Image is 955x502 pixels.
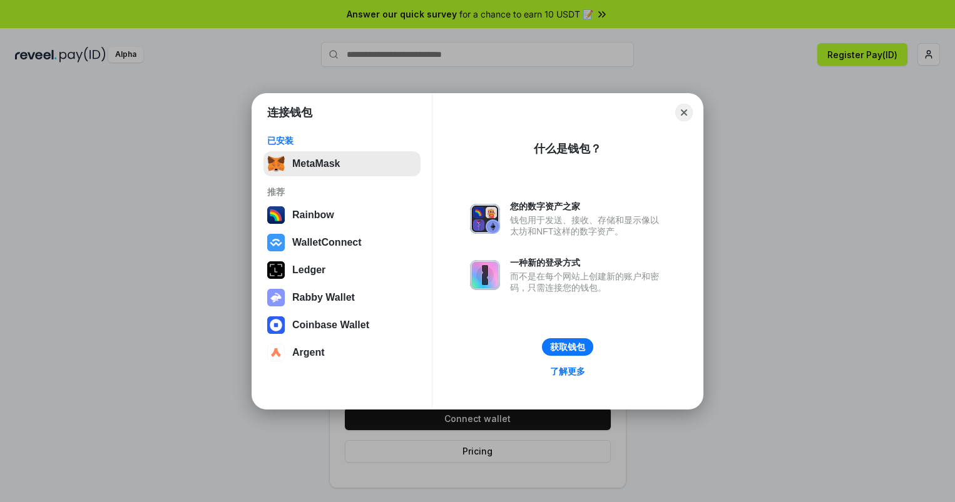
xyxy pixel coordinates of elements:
div: 钱包用于发送、接收、存储和显示像以太坊和NFT这样的数字资产。 [510,214,665,237]
div: 推荐 [267,186,417,198]
div: MetaMask [292,158,340,169]
img: svg+xml,%3Csvg%20xmlns%3D%22http%3A%2F%2Fwww.w3.org%2F2000%2Fsvg%22%20fill%3D%22none%22%20viewBox... [470,204,500,234]
img: svg+xml,%3Csvg%20xmlns%3D%22http%3A%2F%2Fwww.w3.org%2F2000%2Fsvg%22%20width%3D%2228%22%20height%3... [267,261,285,279]
div: Rainbow [292,209,334,221]
img: svg+xml,%3Csvg%20width%3D%22120%22%20height%3D%22120%22%20viewBox%3D%220%200%20120%20120%22%20fil... [267,206,285,224]
button: Close [675,104,693,121]
div: Ledger [292,264,325,276]
div: 而不是在每个网站上创建新的账户和密码，只需连接您的钱包。 [510,271,665,293]
div: WalletConnect [292,237,362,248]
img: svg+xml,%3Csvg%20width%3D%2228%22%20height%3D%2228%22%20viewBox%3D%220%200%2028%2028%22%20fill%3D... [267,234,285,251]
a: 了解更多 [543,363,593,379]
button: WalletConnect [263,230,421,255]
div: Coinbase Wallet [292,319,369,331]
div: 您的数字资产之家 [510,201,665,212]
h1: 连接钱包 [267,105,312,120]
img: svg+xml,%3Csvg%20xmlns%3D%22http%3A%2F%2Fwww.w3.org%2F2000%2Fsvg%22%20fill%3D%22none%22%20viewBox... [470,260,500,290]
button: Rabby Wallet [263,285,421,310]
img: svg+xml,%3Csvg%20fill%3D%22none%22%20height%3D%2233%22%20viewBox%3D%220%200%2035%2033%22%20width%... [267,155,285,173]
button: MetaMask [263,151,421,176]
button: Coinbase Wallet [263,313,421,338]
button: Argent [263,340,421,365]
button: 获取钱包 [542,338,593,356]
button: Ledger [263,258,421,283]
div: Argent [292,347,325,358]
img: svg+xml,%3Csvg%20width%3D%2228%22%20height%3D%2228%22%20viewBox%3D%220%200%2028%2028%22%20fill%3D... [267,316,285,334]
img: svg+xml,%3Csvg%20xmlns%3D%22http%3A%2F%2Fwww.w3.org%2F2000%2Fsvg%22%20fill%3D%22none%22%20viewBox... [267,289,285,306]
div: 获取钱包 [550,341,585,353]
div: 了解更多 [550,366,585,377]
img: svg+xml,%3Csvg%20width%3D%2228%22%20height%3D%2228%22%20viewBox%3D%220%200%2028%2028%22%20fill%3D... [267,344,285,361]
div: Rabby Wallet [292,292,355,303]
div: 一种新的登录方式 [510,257,665,268]
div: 什么是钱包？ [534,141,601,156]
div: 已安装 [267,135,417,146]
button: Rainbow [263,203,421,228]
